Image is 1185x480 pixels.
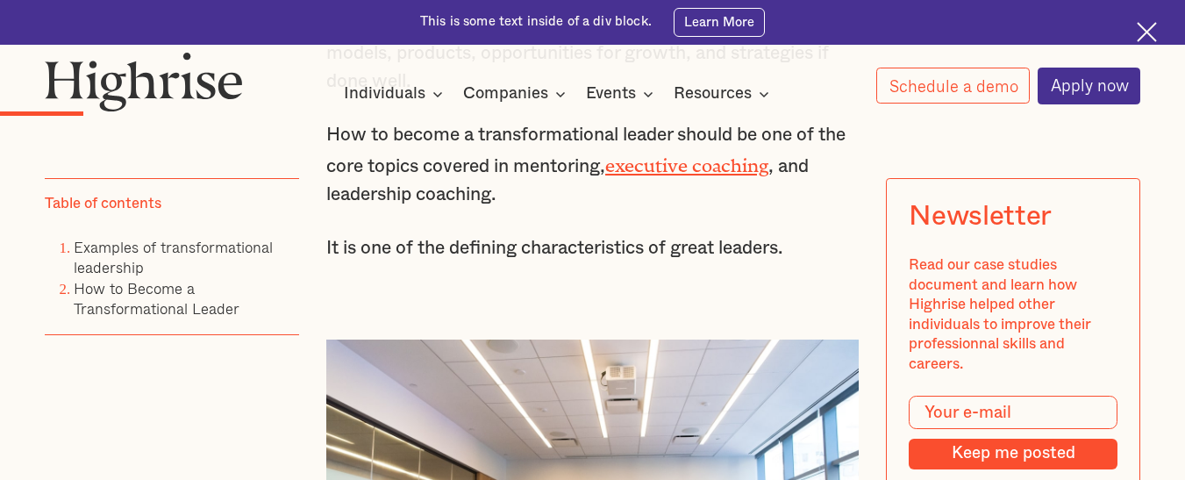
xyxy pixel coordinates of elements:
[74,276,239,319] a: How to Become a Transformational Leader
[326,234,859,262] p: It is one of the defining characteristics of great leaders.
[605,155,768,167] a: executive coaching
[1137,22,1157,42] img: Cross icon
[909,439,1117,469] input: Keep me posted
[876,68,1031,104] a: Schedule a demo
[674,83,775,104] div: Resources
[45,194,161,213] div: Table of contents
[45,52,243,111] img: Highrise logo
[909,396,1117,469] form: Modal Form
[463,83,548,104] div: Companies
[909,201,1052,233] div: Newsletter
[909,396,1117,429] input: Your e-mail
[909,255,1117,374] div: Read our case studies document and learn how Highrise helped other individuals to improve their p...
[586,83,636,104] div: Events
[674,83,752,104] div: Resources
[463,83,571,104] div: Companies
[1038,68,1141,104] a: Apply now
[674,8,765,37] a: Learn More
[344,83,425,104] div: Individuals
[420,13,652,31] div: This is some text inside of a div block.
[74,234,273,278] a: Examples of transformational leadership
[344,83,448,104] div: Individuals
[586,83,659,104] div: Events
[326,121,859,208] p: How to become a transformational leader should be one of the core topics covered in mentoring, , ...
